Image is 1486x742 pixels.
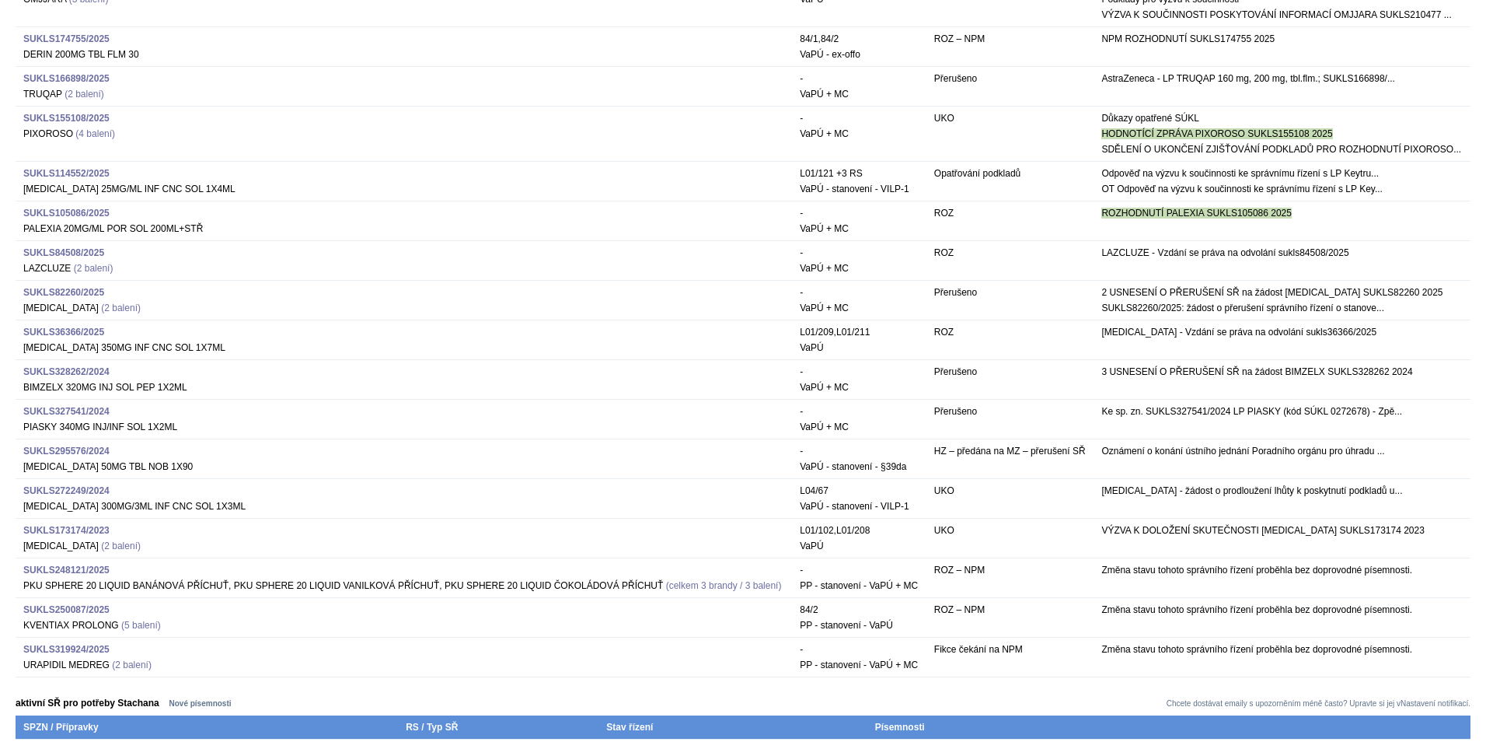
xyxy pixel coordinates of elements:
span: PP - stanovení - VaPÚ + MC [800,660,918,670]
strong: SUKLS82260/2025 [23,287,104,298]
td: Chcete dostávat emaily s upozorněním méně často? Upravte si jej v . [743,691,1470,716]
span: TRUQAP [23,89,62,100]
th: Stav řízení [598,716,867,740]
span: VaPÚ + MC [800,223,849,234]
span: [MEDICAL_DATA] 25MG/ML INF CNC SOL 1X4ML [23,184,235,194]
span: AstraZeneca - LP TRUQAP 160 mg, 200 mg, tbl.flm.; SUKLS166898/... [1101,73,1395,84]
span: VaPÚ [800,342,823,353]
a: (2 balení) [65,89,104,100]
span: Přerušeno [934,73,977,84]
span: Opatřování podkladů [934,168,1020,179]
th: SPZN / Přípravky [16,716,398,740]
a: (2 balení) [74,263,113,274]
span: - [800,406,803,417]
span: - [800,565,803,576]
span: ROZHODNUTÍ PALEXIA SUKLS105086 2025 [1101,208,1292,219]
span: - [800,366,803,377]
span: Přerušeno [934,287,977,298]
a: SUKLS174755/2025 [23,33,110,44]
span: antipsychotika třetí volby - speciální, p.o. [800,604,818,615]
th: Písemnosti [867,716,1470,740]
span: antipsychotika třetí volby - speciální, p.o. [821,33,839,44]
span: PP - stanovení - VaPÚ [800,620,893,631]
a: (2 balení) [101,303,141,313]
a: Nastavení notifikací [1401,699,1468,708]
strong: SUKLS295576/2024 [23,446,110,457]
span: NPM ROZHODNUTÍ SUKLS174755 2025 [1101,33,1275,44]
strong: SUKLS105086/2025 [23,208,110,219]
strong: SUKLS36366/2025 [23,327,104,338]
span: - [800,73,803,84]
span: URAPIDIL MEDREG [23,660,110,670]
span: VaPÚ + MC [800,128,849,139]
td: Změna stavu tohoto správního řízení proběhla bez doprovodné písemnosti. [1094,597,1470,637]
span: DERIN 200MG TBL FLM 30 [23,49,139,60]
td: Změna stavu tohoto správního řízení proběhla bez doprovodné písemnosti. [1094,637,1470,677]
span: 2 USNESENÍ O PŘERUŠENÍ SŘ na žádost [MEDICAL_DATA] SUKLS82260 2025 [1101,287,1442,298]
span: - [800,644,803,655]
th: RS / Typ SŘ [398,716,598,740]
span: UKO [934,113,954,124]
strong: Nové písemnosti [169,699,232,708]
span: VaPÚ + MC [800,263,849,274]
a: (2 balení) [101,541,141,551]
a: SUKLS248121/2025 [23,565,110,576]
a: SUKLS319924/2025 [23,644,110,655]
span: PP - stanovení - VaPÚ + MC [800,580,918,591]
td: Změna stavu tohoto správního řízení proběhla bez doprovodné písemnosti. [1094,558,1470,597]
span: VaPÚ - ex-offo [800,49,860,60]
span: ROZ – NPM [934,604,985,615]
span: [MEDICAL_DATA] [23,303,99,313]
span: BIMZELX 320MG INJ SOL PEP 1X2ML [23,382,187,393]
span: ROZ [934,247,954,258]
span: VaPÚ [800,541,823,551]
span: - [800,287,803,298]
a: (4 balení) [75,128,115,139]
strong: SUKLS114552/2025 [23,168,110,179]
a: aktivní SŘ pro potřeby Stachana [16,698,159,709]
span: Přerušeno [934,366,977,377]
span: ravulizumab [800,485,828,496]
span: amivantamab k léčbě pokročilého NSCLC s pozitivitou EGFR mutace v kombinaci s karboplatinou a pem... [800,327,833,338]
span: Přerušeno [934,406,977,417]
span: antipsychotika druhé volby při selhání risperidonu, p.o. [800,33,818,44]
span: PALEXIA 20MG/ML POR SOL 200ML+STŘ [23,223,203,234]
span: [MEDICAL_DATA] 300MG/3ML INF CNC SOL 1X3ML [23,501,246,512]
span: VaPÚ - stanovení - §39da [800,461,906,472]
span: Ke sp. zn. SUKLS327541/2024 LP PIASKY (kód SÚKL 0272678) - Zpě... [1101,406,1402,417]
td: , [792,26,926,66]
span: PIXOROSO [23,128,73,139]
span: ROZ – NPM [934,33,985,44]
span: - [800,247,803,258]
span: UKO [934,485,954,496]
td: , [792,320,926,359]
a: SUKLS328262/2024 [23,366,110,377]
a: SUKLS173174/2023 [23,525,110,536]
a: SUKLS166898/2025 [23,73,110,84]
span: PIASKY 340MG INJ/INF SOL 1X2ML [23,422,177,432]
span: ROZ [934,327,954,338]
a: (5 balení) [121,620,161,631]
span: VaPÚ + MC [800,382,849,393]
span: - [800,208,803,219]
span: nivolumab [800,525,833,536]
span: Oznámení o konání ústního jednání Poradního orgánu pro úhradu ... [1101,446,1384,457]
span: nivolumab k léčbě metastazujícího kolorektálního karcinomu [836,525,870,536]
span: - [800,113,803,124]
span: - [800,446,803,457]
span: [MEDICAL_DATA] 350MG INF CNC SOL 1X7ML [23,342,225,353]
strong: SUKLS155108/2025 [23,113,110,124]
span: KVENTIAX PROLONG [23,620,119,631]
a: SUKLS272249/2024 [23,485,110,496]
a: SUKLS327541/2024 [23,406,110,417]
span: [MEDICAL_DATA] - žádost o prodloužení lhůty k poskytnutí podkladů u... [1101,485,1402,496]
span: VaPÚ + MC [800,303,849,313]
a: (celkem 3 brandy / 3 balení) [666,580,782,591]
a: SUKLS250087/2025 [23,604,110,615]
